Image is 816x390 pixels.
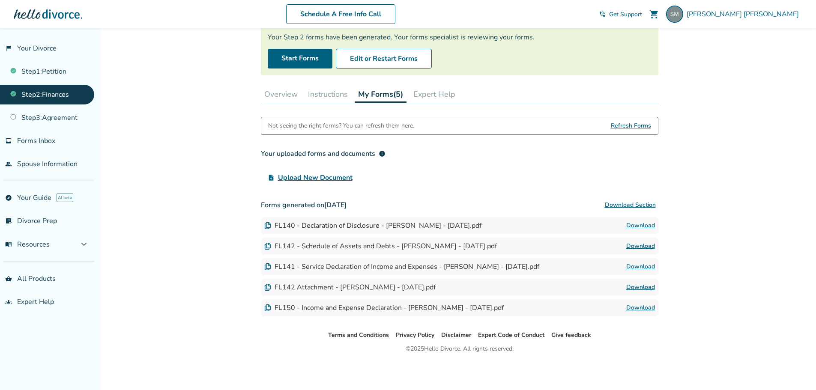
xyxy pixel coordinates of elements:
[264,241,497,251] div: FL142 - Schedule of Assets and Debts - [PERSON_NAME] - [DATE].pdf
[410,86,459,103] button: Expert Help
[328,331,389,339] a: Terms and Conditions
[268,174,275,181] span: upload_file
[5,217,12,224] span: list_alt_check
[336,49,432,68] button: Edit or Restart Forms
[264,263,271,270] img: Document
[268,49,332,68] a: Start Forms
[599,10,642,18] a: phone_in_talkGet Support
[773,349,816,390] iframe: Chat Widget
[5,45,12,52] span: flag_2
[268,117,414,134] div: Not seeing the right forms? You can refresh them here.
[17,136,55,146] span: Forms Inbox
[264,262,539,271] div: FL141 - Service Declaration of Income and Expenses - [PERSON_NAME] - [DATE].pdf
[264,222,271,229] img: Document
[599,11,606,18] span: phone_in_talk
[57,194,73,202] span: AI beta
[278,173,353,183] span: Upload New Document
[649,9,659,19] span: shopping_cart
[355,86,407,103] button: My Forms(5)
[666,6,683,23] img: stacy_morales@hotmail.com
[5,194,12,201] span: explore
[264,243,271,250] img: Document
[551,330,591,340] li: Give feedback
[261,149,386,159] div: Your uploaded forms and documents
[264,303,504,313] div: FL150 - Income and Expense Declaration - [PERSON_NAME] - [DATE].pdf
[396,331,434,339] a: Privacy Policy
[611,117,651,134] span: Refresh Forms
[264,284,271,291] img: Document
[79,239,89,250] span: expand_more
[5,161,12,167] span: people
[626,282,655,292] a: Download
[5,298,12,305] span: groups
[5,275,12,282] span: shopping_basket
[5,240,50,249] span: Resources
[441,330,471,340] li: Disclaimer
[406,344,514,354] div: © 2025 Hello Divorce. All rights reserved.
[5,137,12,144] span: inbox
[286,4,395,24] a: Schedule A Free Info Call
[626,241,655,251] a: Download
[264,221,481,230] div: FL140 - Declaration of Disclosure - [PERSON_NAME] - [DATE].pdf
[626,303,655,313] a: Download
[626,262,655,272] a: Download
[264,304,271,311] img: Document
[305,86,351,103] button: Instructions
[626,220,655,231] a: Download
[478,331,544,339] a: Expert Code of Conduct
[264,283,436,292] div: FL142 Attachment - [PERSON_NAME] - [DATE].pdf
[379,150,386,157] span: info
[268,33,652,42] div: Your Step 2 forms have been generated. Your forms specialist is reviewing your forms.
[261,196,658,214] h3: Forms generated on [DATE]
[687,9,802,19] span: [PERSON_NAME] [PERSON_NAME]
[261,86,301,103] button: Overview
[609,10,642,18] span: Get Support
[602,196,658,214] button: Download Section
[5,241,12,248] span: menu_book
